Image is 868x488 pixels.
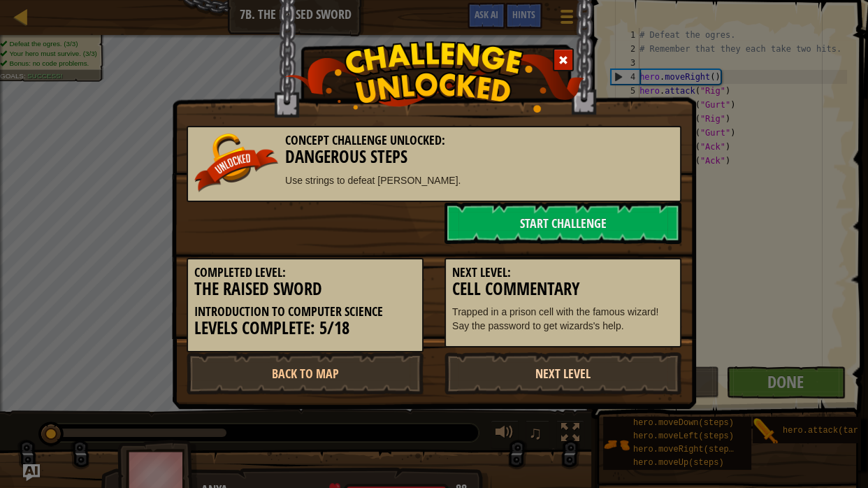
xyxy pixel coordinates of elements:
img: unlocked_banner.png [194,134,278,192]
h5: Introduction to Computer Science [194,305,416,319]
h3: Levels Complete: 5/18 [194,319,416,338]
span: Concept Challenge Unlocked: [285,131,445,149]
img: challenge_unlocked.png [284,41,584,113]
p: Use strings to defeat [PERSON_NAME]. [194,173,674,187]
h3: The Raised Sword [194,280,416,299]
h5: Next Level: [452,266,674,280]
a: Next Level [444,352,681,394]
a: Back to Map [187,352,424,394]
h3: Cell Commentary [452,280,674,299]
p: Trapped in a prison cell with the famous wizard! Say the password to get wizards's help. [452,305,674,333]
h3: Dangerous Steps [194,148,674,166]
h5: Completed Level: [194,266,416,280]
a: Start Challenge [444,202,681,244]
